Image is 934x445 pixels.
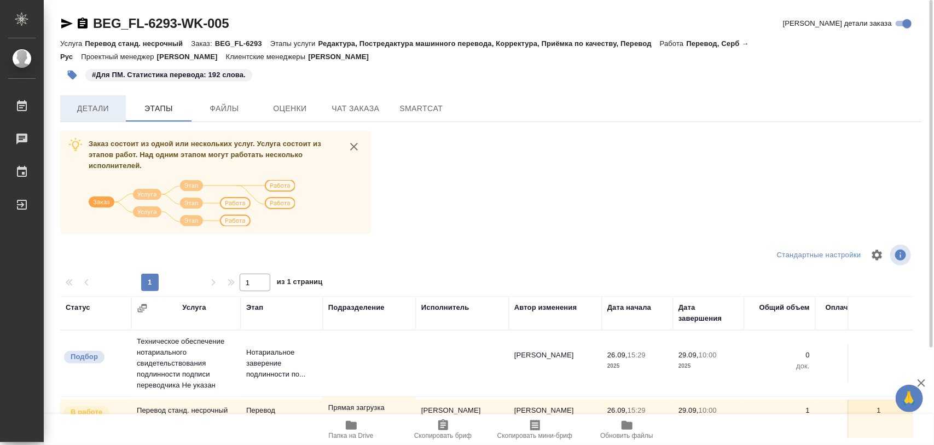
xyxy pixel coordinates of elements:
a: BEG_FL-6293-WK-005 [93,16,229,31]
button: Скопировать мини-бриф [489,414,581,445]
td: Перевод станд. несрочный Серб → Рус [131,400,241,438]
span: Чат заказа [329,102,382,115]
span: Заказ состоит из одной или нескольких услуг. Услуга состоит из этапов работ. Над одним этапом мог... [89,140,321,170]
p: Услуга [60,39,85,48]
div: split button [774,247,864,264]
p: 1 [821,405,881,416]
div: Статус [66,302,90,313]
span: Посмотреть информацию [890,245,913,265]
div: Автор изменения [514,302,577,313]
p: 15:29 [628,406,646,414]
span: Для ПМ. Статистика перевода: 192 слова. [84,70,253,79]
span: Настроить таблицу [864,242,890,268]
p: Перевод [246,405,317,416]
button: 🙏 [896,385,923,412]
td: [PERSON_NAME] [509,400,602,438]
span: Этапы [132,102,185,115]
button: Обновить файлы [581,414,673,445]
button: Папка на Drive [305,414,397,445]
p: 15:29 [628,351,646,359]
p: Этапы услуги [270,39,318,48]
div: Исполнитель [421,302,469,313]
div: Дата начала [607,302,651,313]
button: close [346,138,362,155]
p: Перевод станд. несрочный [85,39,191,48]
p: Проектный менеджер [81,53,156,61]
p: Клиентские менеджеры [226,53,309,61]
p: Редактура, Постредактура машинного перевода, Корректура, Приёмка по качеству, Перевод [318,39,660,48]
span: SmartCat [395,102,448,115]
span: Оценки [264,102,316,115]
span: 🙏 [900,387,919,410]
p: 26.09, [607,351,628,359]
div: Подразделение [328,302,385,313]
p: 10:00 [699,351,717,359]
td: [PERSON_NAME] [509,344,602,383]
p: 1 [750,405,810,416]
p: док. [750,361,810,372]
p: Работа [660,39,687,48]
div: Дата завершения [678,302,739,324]
span: [PERSON_NAME] детали заказа [783,18,892,29]
p: #Для ПМ. Статистика перевода: 192 слова. [92,70,246,80]
span: из 1 страниц [277,275,323,291]
td: Прямая загрузка (шаблонные документы) [323,397,416,441]
button: Скопировать ссылку для ЯМессенджера [60,17,73,30]
p: 29.09, [678,406,699,414]
span: Скопировать мини-бриф [497,432,572,440]
p: [PERSON_NAME] [308,53,377,61]
span: Папка на Drive [329,432,374,440]
p: Подбор [71,351,98,362]
span: Детали [67,102,119,115]
span: Файлы [198,102,251,115]
p: 0 [750,350,810,361]
td: Техническое обеспечение нотариального свидетельствования подлинности подписи переводчика Не указан [131,331,241,396]
p: 29.09, [678,351,699,359]
td: [PERSON_NAME] [416,400,509,438]
p: Заказ: [191,39,214,48]
p: 2025 [678,361,739,372]
p: док. [821,361,881,372]
button: Скопировать бриф [397,414,489,445]
p: BEG_FL-6293 [215,39,270,48]
p: 2025 [607,361,668,372]
p: Нотариальное заверение подлинности по... [246,347,317,380]
button: Добавить тэг [60,63,84,87]
span: Скопировать бриф [414,432,472,440]
div: Оплачиваемый объем [821,302,881,324]
button: Сгруппировать [137,303,148,314]
p: 10:00 [699,406,717,414]
button: Скопировать ссылку [76,17,89,30]
span: Обновить файлы [600,432,653,440]
p: В работе [71,407,102,418]
p: 26.09, [607,406,628,414]
div: Общий объем [759,302,810,313]
p: 0 [821,350,881,361]
div: Этап [246,302,263,313]
p: [PERSON_NAME] [157,53,226,61]
div: Услуга [182,302,206,313]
